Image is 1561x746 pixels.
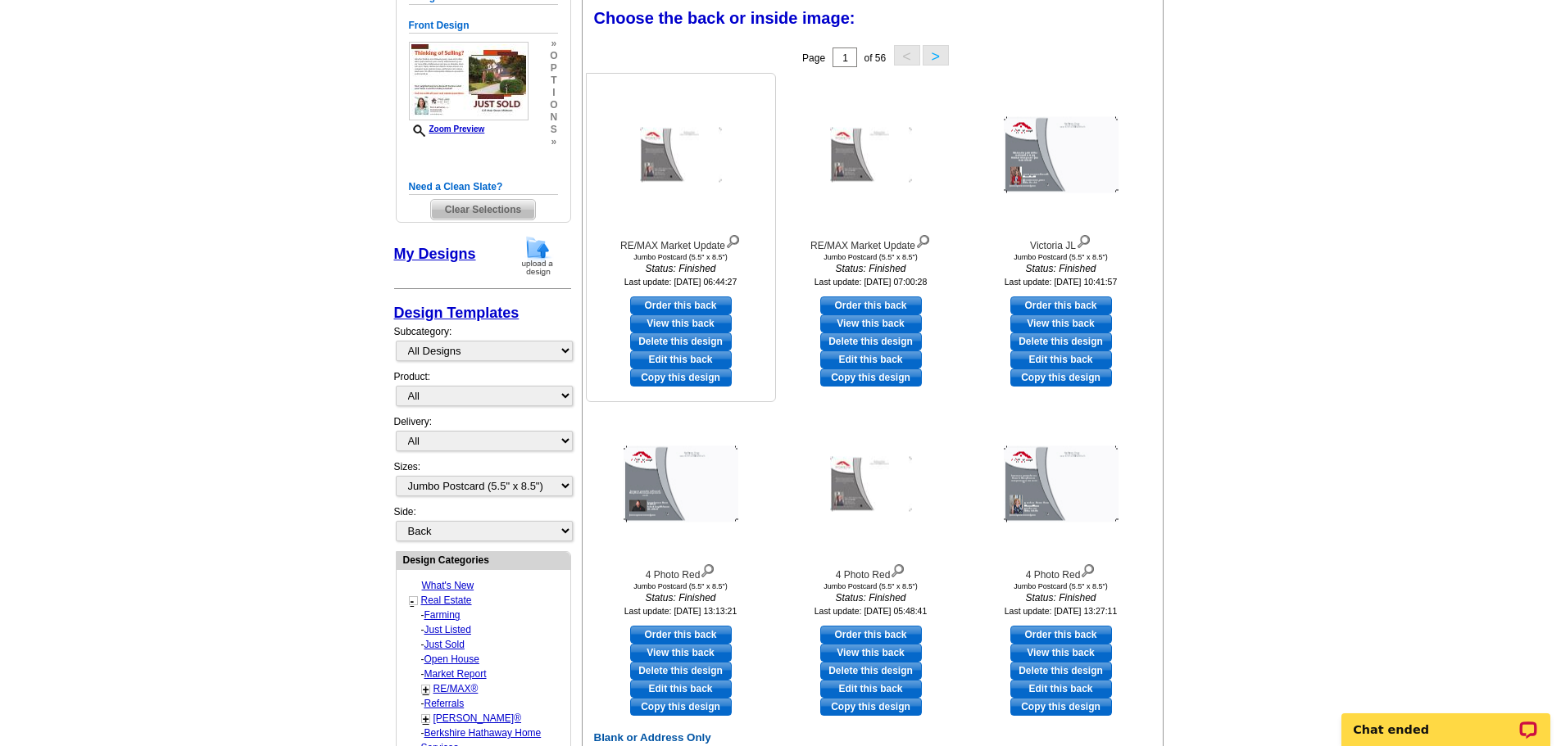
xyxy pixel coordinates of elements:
[591,231,771,253] div: RE/MAX Market Update
[630,350,732,368] a: edit this design
[1010,314,1112,332] a: View this back
[820,350,922,368] a: edit this design
[1080,560,1096,578] img: view design details
[409,652,569,667] div: -
[586,731,1166,744] h2: Blank or Address Only
[725,231,741,249] img: view design details
[433,712,522,724] a: [PERSON_NAME]®
[394,305,520,321] a: Design Templates
[550,38,557,50] span: »
[1004,117,1119,193] img: Victoria JL
[424,609,461,621] a: Farming
[409,608,569,622] div: -
[591,590,771,605] i: Status: Finished
[550,99,557,111] span: o
[411,595,415,608] a: -
[971,560,1151,582] div: 4 Photo Red
[971,231,1151,253] div: Victoria JL
[820,680,922,698] a: edit this design
[421,595,472,606] a: Real Estate
[1005,277,1118,287] small: Last update: [DATE] 10:41:57
[630,368,732,387] a: Copy this design
[550,136,557,148] span: »
[431,200,535,219] span: Clear Selections
[423,712,429,726] a: +
[1331,694,1561,746] iframe: LiveChat chat widget
[1010,680,1112,698] a: edit this design
[815,606,928,616] small: Last update: [DATE] 05:48:41
[700,560,715,578] img: view design details
[820,644,922,662] a: View this back
[409,622,569,637] div: -
[971,582,1151,590] div: Jumbo Postcard (5.5" x 8.5")
[424,698,465,709] a: Referrals
[781,231,961,253] div: RE/MAX Market Update
[630,680,732,698] a: edit this design
[630,662,732,680] a: Delete this design
[1010,296,1112,314] a: use this design
[820,368,922,387] a: Copy this design
[890,560,905,578] img: view design details
[630,698,732,716] a: Copy this design
[1010,626,1112,644] a: use this design
[923,45,949,66] button: >
[409,637,569,652] div: -
[1010,368,1112,387] a: Copy this design
[802,52,825,64] span: Page
[394,459,571,504] div: Sizes:
[423,683,429,696] a: +
[1010,662,1112,680] a: Delete this design
[1076,231,1091,249] img: view design details
[624,446,738,522] img: 4 Photo Red
[820,662,922,680] a: Delete this design
[594,9,855,27] span: Choose the back or inside image:
[394,369,571,414] div: Product:
[424,639,465,650] a: Just Sold
[864,52,886,64] span: of 56
[409,18,558,34] h5: Front Design
[1005,606,1118,616] small: Last update: [DATE] 13:27:11
[830,457,912,512] img: 4 Photo Red
[424,624,471,635] a: Just Listed
[781,253,961,261] div: Jumbo Postcard (5.5" x 8.5")
[624,606,737,616] small: Last update: [DATE] 13:13:21
[820,314,922,332] a: View this back
[830,128,912,183] img: RE/MAX Market Update
[1010,350,1112,368] a: edit this design
[422,580,474,591] a: What's New
[409,179,558,195] h5: Need a Clean Slate?
[394,246,476,262] a: My Designs
[424,653,479,665] a: Open House
[550,124,557,136] span: s
[394,504,571,543] div: Side:
[550,62,557,75] span: p
[394,324,571,369] div: Subcategory:
[409,667,569,681] div: -
[1010,698,1112,716] a: Copy this design
[781,590,961,605] i: Status: Finished
[1004,446,1119,522] img: 4 Photo Red
[781,261,961,276] i: Status: Finished
[591,560,771,582] div: 4 Photo Red
[433,683,479,694] a: RE/MAX®
[1010,332,1112,350] a: Delete this design
[624,277,737,287] small: Last update: [DATE] 06:44:27
[550,75,557,87] span: t
[915,231,931,249] img: view design details
[591,582,771,590] div: Jumbo Postcard (5.5" x 8.5")
[409,124,485,133] a: Zoom Preview
[630,626,732,644] a: use this design
[820,332,922,350] a: Delete this design
[971,261,1151,276] i: Status: Finished
[1010,644,1112,662] a: View this back
[409,696,569,711] div: -
[550,50,557,62] span: o
[591,261,771,276] i: Status: Finished
[550,111,557,124] span: n
[971,590,1151,605] i: Status: Finished
[820,626,922,644] a: use this design
[516,235,559,277] img: upload-design
[640,128,722,183] img: RE/MAX Market Update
